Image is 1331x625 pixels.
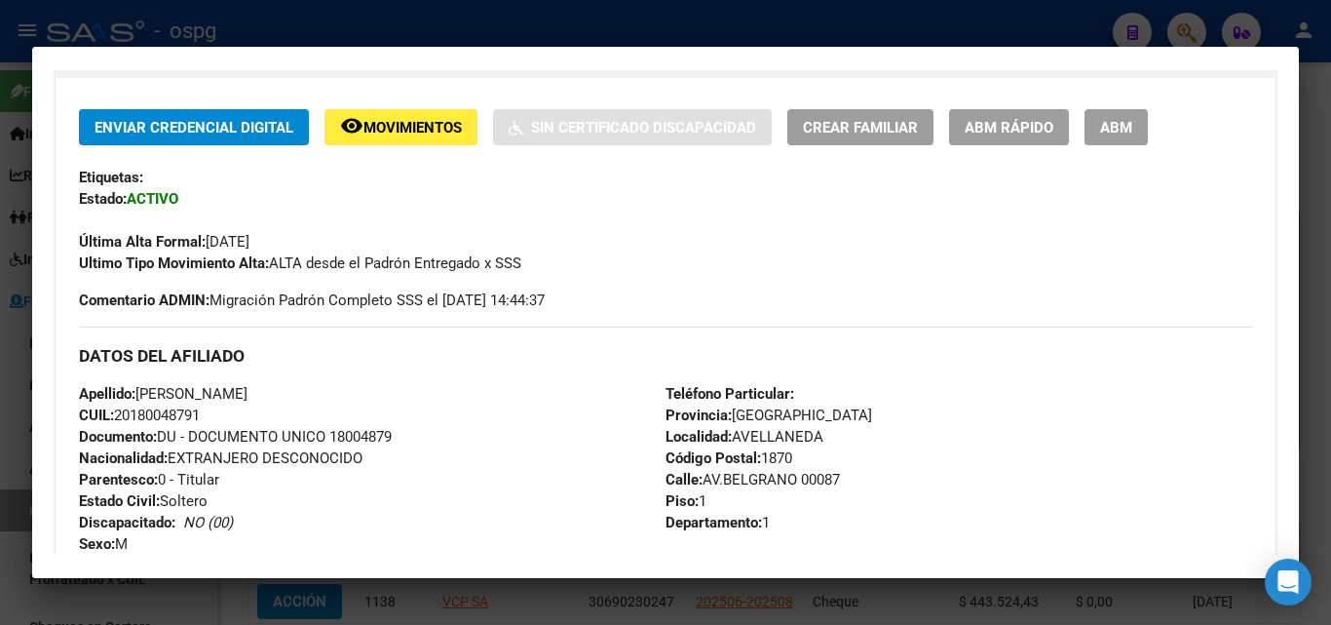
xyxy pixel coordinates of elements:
strong: Calle: [665,471,703,488]
span: Soltero [79,492,208,510]
span: DU - DOCUMENTO UNICO 18004879 [79,428,392,446]
strong: Ultimo Tipo Movimiento Alta: [79,254,269,272]
span: 1 [665,514,770,531]
span: [GEOGRAPHIC_DATA] [665,407,872,424]
mat-icon: remove_red_eye [340,114,363,137]
span: ABM [1100,119,1132,137]
div: Open Intercom Messenger [1265,559,1312,605]
button: ABM Rápido [949,109,1069,145]
strong: Provincia: [665,407,732,424]
span: 1870 [665,449,792,467]
strong: Documento: [79,428,157,446]
button: Crear Familiar [787,109,933,145]
strong: Piso: [665,492,699,510]
strong: Código Postal: [665,449,761,467]
strong: Nacionalidad: [79,449,168,467]
span: [DATE] [79,233,249,251]
strong: Comentario ADMIN: [79,292,209,309]
h3: DATOS DEL AFILIADO [79,345,1252,367]
button: Movimientos [324,109,477,145]
strong: Apellido: [79,385,135,403]
strong: Estado Civil: [79,492,160,510]
button: ABM [1084,109,1148,145]
strong: Última Alta Formal: [79,233,206,251]
strong: ACTIVO [127,190,178,208]
span: Enviar Credencial Digital [95,119,293,137]
strong: Localidad: [665,428,732,446]
span: Movimientos [363,119,462,137]
strong: Estado: [79,190,127,208]
button: Sin Certificado Discapacidad [493,109,772,145]
span: M [79,535,128,553]
i: NO (00) [183,514,233,531]
strong: CUIL: [79,407,114,424]
span: 1 [665,492,706,510]
span: ALTA desde el Padrón Entregado x SSS [79,254,521,272]
span: Migración Padrón Completo SSS el [DATE] 14:44:37 [79,290,545,311]
span: ABM Rápido [965,119,1053,137]
button: Enviar Credencial Digital [79,109,309,145]
span: [PERSON_NAME] [79,385,247,403]
span: 0 - Titular [79,471,219,488]
span: Sin Certificado Discapacidad [531,119,756,137]
strong: Discapacitado: [79,514,175,531]
span: Crear Familiar [803,119,918,137]
strong: Sexo: [79,535,115,553]
strong: Teléfono Particular: [665,385,794,403]
span: AV.BELGRANO 00087 [665,471,840,488]
span: 20180048791 [79,407,200,424]
strong: Departamento: [665,514,762,531]
span: EXTRANJERO DESCONOCIDO [79,449,362,467]
strong: Parentesco: [79,471,158,488]
strong: Etiquetas: [79,169,143,186]
span: AVELLANEDA [665,428,823,446]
